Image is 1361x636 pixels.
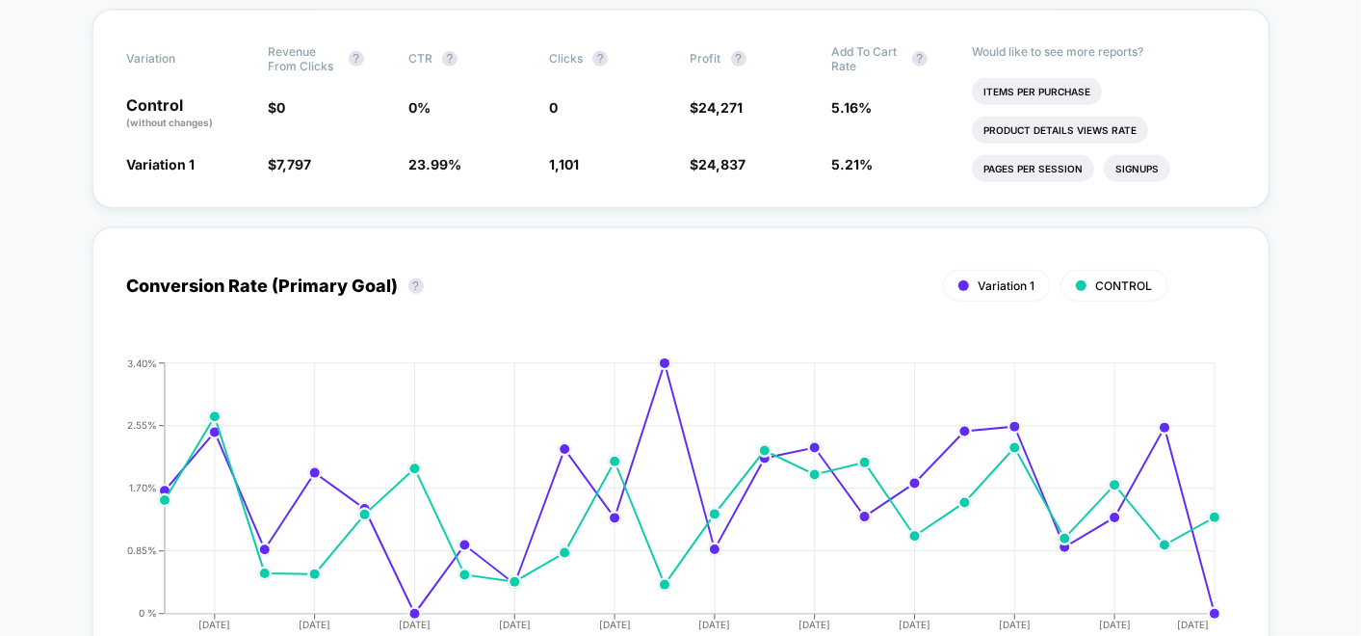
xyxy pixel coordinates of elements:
[831,99,872,116] span: 5.16 %
[972,117,1148,144] li: Product Details Views Rate
[1177,619,1209,630] tspan: [DATE]
[300,619,331,630] tspan: [DATE]
[691,51,721,66] span: Profit
[408,278,424,294] button: ?
[592,51,608,66] button: ?
[408,99,431,116] span: 0 %
[549,51,583,66] span: Clicks
[276,99,285,116] span: 0
[268,44,339,73] span: Revenue From Clicks
[268,156,311,172] span: $
[276,156,311,172] span: 7,797
[127,156,196,172] span: Variation 1
[127,544,157,556] tspan: 0.85%
[831,44,903,73] span: Add To Cart Rate
[499,619,531,630] tspan: [DATE]
[549,99,558,116] span: 0
[1104,155,1170,182] li: Signups
[691,156,746,172] span: $
[979,278,1035,293] span: Variation 1
[912,51,928,66] button: ?
[999,619,1031,630] tspan: [DATE]
[127,358,157,369] tspan: 3.40%
[127,44,233,73] span: Variation
[199,619,231,630] tspan: [DATE]
[408,51,432,66] span: CTR
[127,117,214,128] span: (without changes)
[349,51,364,66] button: ?
[1096,278,1153,293] span: CONTROL
[139,607,157,619] tspan: 0 %
[129,482,157,493] tspan: 1.70%
[408,156,461,172] span: 23.99 %
[699,156,746,172] span: 24,837
[268,99,285,116] span: $
[699,619,731,630] tspan: [DATE]
[442,51,458,66] button: ?
[549,156,579,172] span: 1,101
[399,619,431,630] tspan: [DATE]
[127,97,249,130] p: Control
[599,619,631,630] tspan: [DATE]
[731,51,746,66] button: ?
[1099,619,1131,630] tspan: [DATE]
[900,619,931,630] tspan: [DATE]
[831,156,873,172] span: 5.21 %
[127,419,157,431] tspan: 2.55%
[799,619,831,630] tspan: [DATE]
[972,78,1102,105] li: Items Per Purchase
[972,155,1094,182] li: Pages Per Session
[972,44,1235,59] p: Would like to see more reports?
[691,99,744,116] span: $
[699,99,744,116] span: 24,271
